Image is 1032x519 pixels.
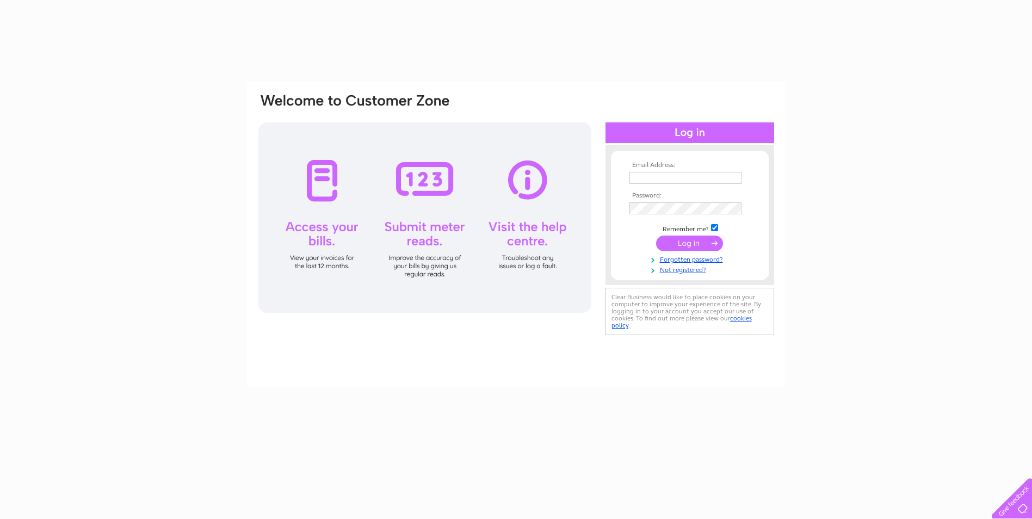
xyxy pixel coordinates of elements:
[627,223,753,233] td: Remember me?
[656,236,723,251] input: Submit
[611,314,752,329] a: cookies policy
[629,264,753,274] a: Not registered?
[629,254,753,264] a: Forgotten password?
[605,288,774,335] div: Clear Business would like to place cookies on your computer to improve your experience of the sit...
[627,162,753,169] th: Email Address:
[627,192,753,200] th: Password:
